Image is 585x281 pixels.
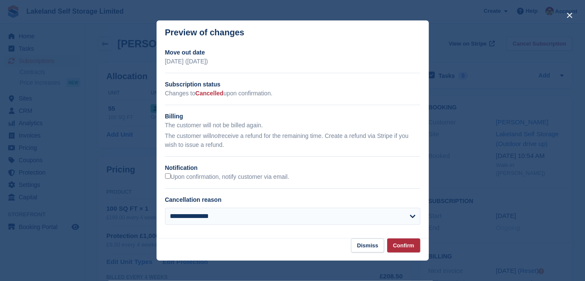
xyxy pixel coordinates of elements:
h2: Billing [165,112,420,121]
button: close [563,9,576,22]
label: Upon confirmation, notify customer via email. [165,173,289,181]
p: Preview of changes [165,28,245,37]
em: not [211,132,219,139]
p: The customer will receive a refund for the remaining time. Create a refund via Stripe if you wish... [165,132,420,149]
button: Dismiss [351,238,384,252]
h2: Subscription status [165,80,420,89]
p: Changes to upon confirmation. [165,89,420,98]
p: [DATE] ([DATE]) [165,57,420,66]
button: Confirm [387,238,420,252]
h2: Move out date [165,48,420,57]
span: Cancelled [195,90,223,97]
label: Cancellation reason [165,196,222,203]
input: Upon confirmation, notify customer via email. [165,173,171,179]
h2: Notification [165,163,420,172]
p: The customer will not be billed again. [165,121,420,130]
